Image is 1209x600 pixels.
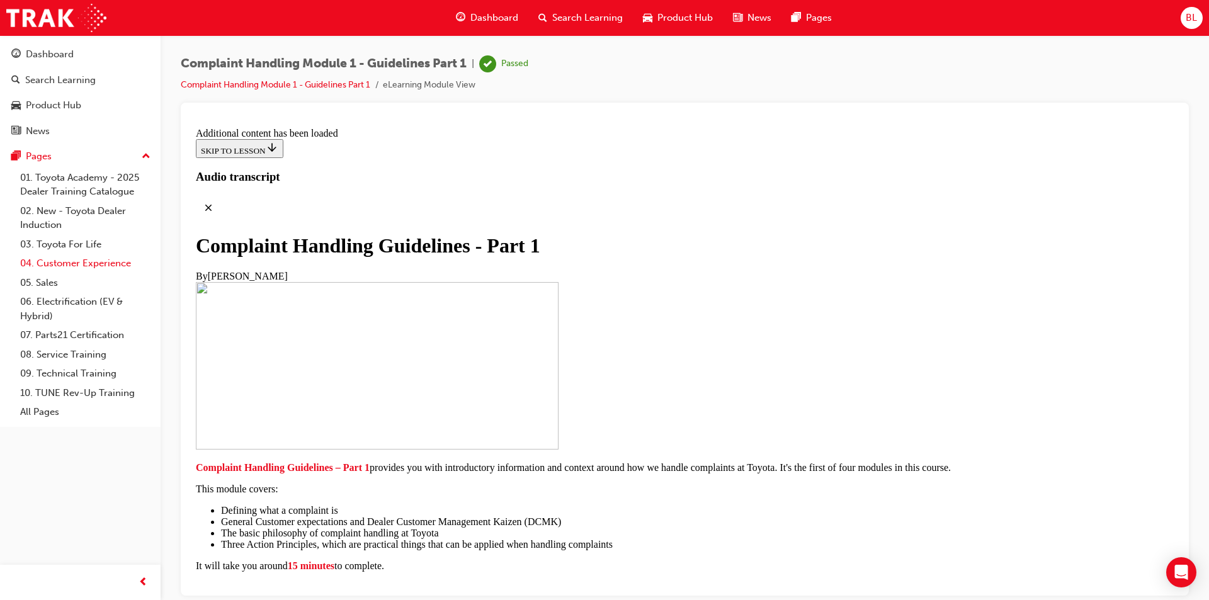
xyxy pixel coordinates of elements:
a: Search Learning [5,69,156,92]
button: BL [1181,7,1203,29]
button: Pages [5,145,156,168]
div: News [26,124,50,139]
a: Complaint Handling Module 1 - Guidelines Part 1 [181,79,370,90]
a: news-iconNews [723,5,781,31]
a: 03. Toyota For Life [15,235,156,254]
span: search-icon [11,75,20,86]
div: Open Intercom Messenger [1166,557,1196,587]
a: 09. Technical Training [15,364,156,383]
div: Additional content has been loaded [5,5,983,16]
span: Pages [806,11,832,25]
a: 05. Sales [15,273,156,293]
span: pages-icon [11,151,21,162]
li: eLearning Module View [383,78,475,93]
span: Dashboard [470,11,518,25]
p: provides you with introductory information and context around how we handle complaints at Toyota.... [5,339,983,351]
li: The basic philosophy of complaint handling at Toyota [30,405,983,416]
span: guage-icon [11,49,21,60]
a: 06. Electrification (EV & Hybrid) [15,292,156,325]
span: pages-icon [792,10,801,26]
p: This module covers: [5,361,983,372]
span: By [5,148,17,159]
div: Product Hub [26,98,81,113]
span: Complaint Handling Guidelines – Part 1 [5,339,179,350]
span: learningRecordVerb_PASS-icon [479,55,496,72]
a: car-iconProduct Hub [633,5,723,31]
a: 04. Customer Experience [15,254,156,273]
span: | [472,57,474,71]
p: It will take you around to complete. [5,438,983,449]
span: car-icon [11,100,21,111]
span: SKIP TO LESSON [10,23,88,33]
a: search-iconSearch Learning [528,5,633,31]
a: 08. Service Training [15,345,156,365]
span: Product Hub [657,11,713,25]
span: Complaint Handling Module 1 - Guidelines Part 1 [181,57,467,71]
span: 15 minutes [97,438,144,448]
li: General Customer expectations and Dealer Customer Management Kaizen (DCMK) [30,393,983,405]
span: up-icon [142,149,150,165]
span: search-icon [538,10,547,26]
button: DashboardSearch LearningProduct HubNews [5,40,156,145]
span: Search Learning [552,11,623,25]
a: 10. TUNE Rev-Up Training [15,383,156,403]
a: Product Hub [5,94,156,117]
div: Complaint Handling Guidelines - Part 1 [5,111,983,135]
img: Trak [6,4,106,32]
a: 07. Parts21 Certification [15,325,156,345]
a: 01. Toyota Academy - 2025 Dealer Training Catalogue [15,168,156,201]
li: Three Action Principles, which are practical things that can be applied when handling complaints [30,416,983,427]
a: News [5,120,156,143]
span: news-icon [733,10,742,26]
a: All Pages [15,402,156,422]
span: [PERSON_NAME] [17,148,97,159]
span: car-icon [643,10,652,26]
h3: Audio transcript [5,47,983,61]
span: BL [1186,11,1197,25]
a: pages-iconPages [781,5,842,31]
div: Passed [501,58,528,70]
a: 02. New - Toyota Dealer Induction [15,201,156,235]
a: Dashboard [5,43,156,66]
span: news-icon [11,126,21,137]
div: Search Learning [25,73,96,88]
button: Close audio transcript panel [5,72,30,98]
a: guage-iconDashboard [446,5,528,31]
span: News [747,11,771,25]
div: Dashboard [26,47,74,62]
li: Defining what a complaint is [30,382,983,393]
button: SKIP TO LESSON [5,16,93,35]
span: guage-icon [456,10,465,26]
div: Pages [26,149,52,164]
span: prev-icon [139,575,148,591]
